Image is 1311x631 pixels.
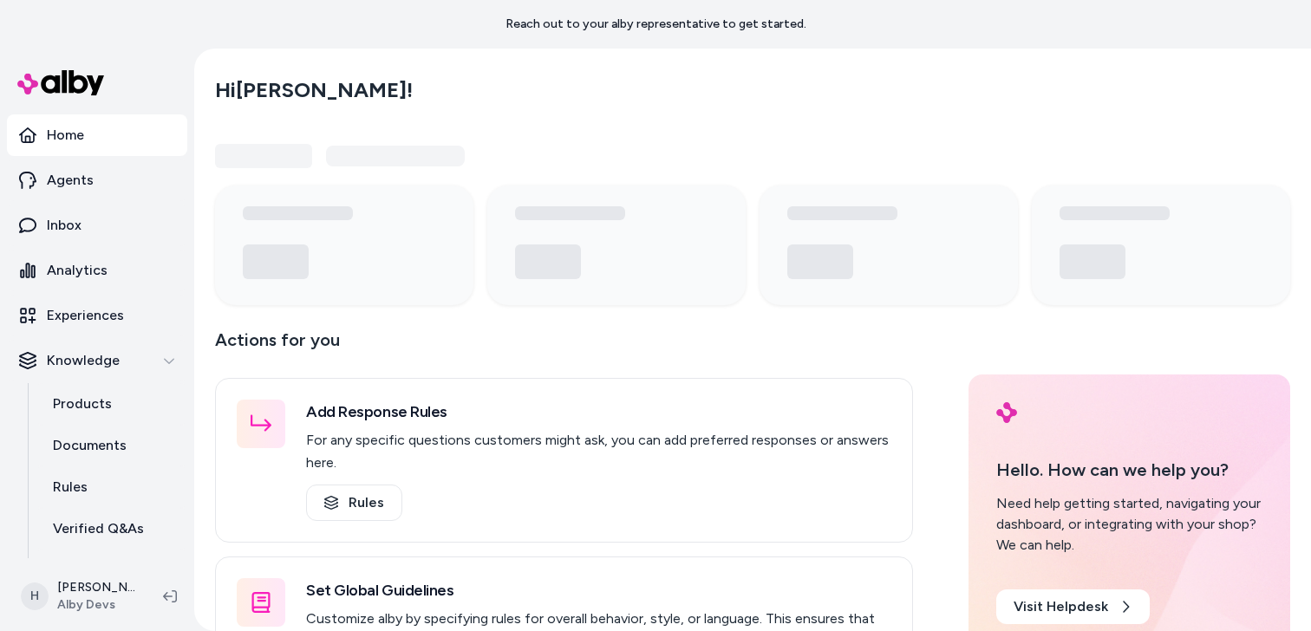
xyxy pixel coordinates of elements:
[215,326,913,368] p: Actions for you
[7,205,187,246] a: Inbox
[7,250,187,291] a: Analytics
[47,305,124,326] p: Experiences
[36,508,187,550] a: Verified Q&As
[47,260,108,281] p: Analytics
[306,578,891,602] h3: Set Global Guidelines
[53,477,88,498] p: Rules
[57,596,135,614] span: Alby Devs
[7,340,187,381] button: Knowledge
[306,400,891,424] h3: Add Response Rules
[47,125,84,146] p: Home
[996,457,1262,483] p: Hello. How can we help you?
[17,70,104,95] img: alby Logo
[306,429,891,474] p: For any specific questions customers might ask, you can add preferred responses or answers here.
[21,582,49,610] span: H
[53,518,144,539] p: Verified Q&As
[57,579,135,596] p: [PERSON_NAME]
[996,589,1150,624] a: Visit Helpdesk
[53,394,112,414] p: Products
[36,383,187,425] a: Products
[7,114,187,156] a: Home
[996,402,1017,423] img: alby Logo
[996,493,1262,556] div: Need help getting started, navigating your dashboard, or integrating with your shop? We can help.
[7,295,187,336] a: Experiences
[36,550,187,591] a: Reviews
[47,170,94,191] p: Agents
[47,350,120,371] p: Knowledge
[36,425,187,466] a: Documents
[10,569,149,624] button: H[PERSON_NAME]Alby Devs
[306,485,402,521] a: Rules
[505,16,806,33] p: Reach out to your alby representative to get started.
[47,215,82,236] p: Inbox
[215,77,413,103] h2: Hi [PERSON_NAME] !
[7,159,187,201] a: Agents
[36,466,187,508] a: Rules
[53,435,127,456] p: Documents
